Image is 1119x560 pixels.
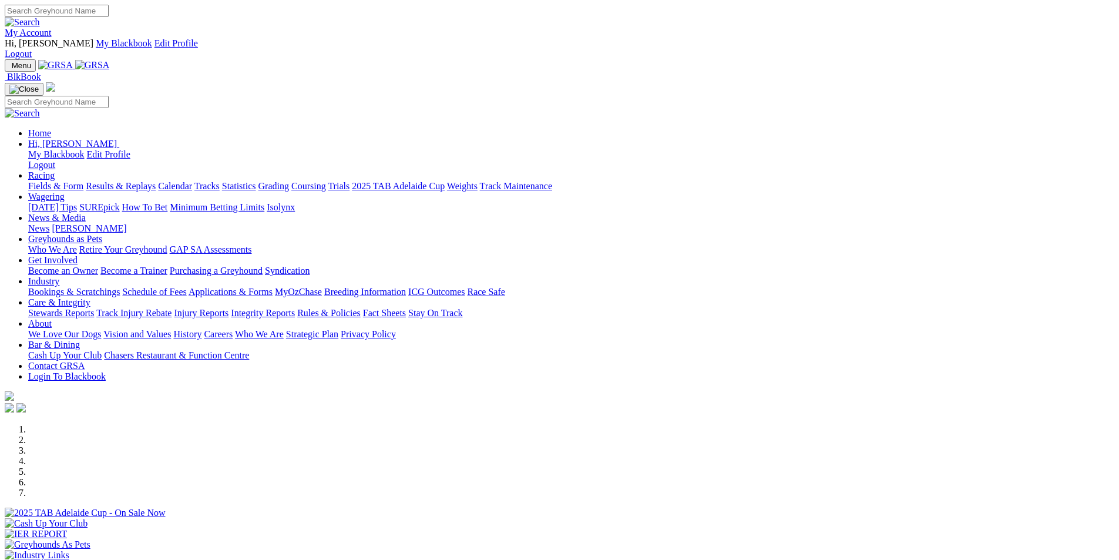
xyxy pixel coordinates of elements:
a: Retire Your Greyhound [79,244,167,254]
a: Statistics [222,181,256,191]
a: Care & Integrity [28,297,90,307]
div: Wagering [28,202,1114,213]
a: Syndication [265,266,310,276]
input: Search [5,5,109,17]
a: Trials [328,181,350,191]
a: Careers [204,329,233,339]
div: News & Media [28,223,1114,234]
a: Weights [447,181,478,191]
a: Strategic Plan [286,329,338,339]
a: BlkBook [5,72,41,82]
a: Chasers Restaurant & Function Centre [104,350,249,360]
div: My Account [5,38,1114,59]
div: Care & Integrity [28,308,1114,318]
a: Contact GRSA [28,361,85,371]
span: Menu [12,61,31,70]
img: logo-grsa-white.png [46,82,55,92]
a: Edit Profile [154,38,198,48]
a: Track Injury Rebate [96,308,172,318]
div: Racing [28,181,1114,192]
a: GAP SA Assessments [170,244,252,254]
a: News & Media [28,213,86,223]
a: Bar & Dining [28,340,80,350]
span: Hi, [PERSON_NAME] [28,139,117,149]
div: Greyhounds as Pets [28,244,1114,255]
a: About [28,318,52,328]
img: Search [5,17,40,28]
a: ICG Outcomes [408,287,465,297]
img: GRSA [75,60,110,71]
a: SUREpick [79,202,119,212]
a: Breeding Information [324,287,406,297]
a: 2025 TAB Adelaide Cup [352,181,445,191]
a: Race Safe [467,287,505,297]
a: We Love Our Dogs [28,329,101,339]
a: Integrity Reports [231,308,295,318]
a: Injury Reports [174,308,228,318]
a: Bookings & Scratchings [28,287,120,297]
a: How To Bet [122,202,168,212]
a: Coursing [291,181,326,191]
a: My Blackbook [96,38,152,48]
img: Search [5,108,40,119]
a: My Blackbook [28,149,85,159]
a: Stewards Reports [28,308,94,318]
div: Get Involved [28,266,1114,276]
a: Logout [28,160,55,170]
a: Who We Are [235,329,284,339]
a: Minimum Betting Limits [170,202,264,212]
a: My Account [5,28,52,38]
img: twitter.svg [16,403,26,413]
button: Toggle navigation [5,59,36,72]
a: News [28,223,49,233]
a: Stay On Track [408,308,462,318]
a: Greyhounds as Pets [28,234,102,244]
img: Close [9,85,39,94]
a: Applications & Forms [189,287,273,297]
img: IER REPORT [5,529,67,539]
a: [PERSON_NAME] [52,223,126,233]
a: Purchasing a Greyhound [170,266,263,276]
a: Track Maintenance [480,181,552,191]
a: Fields & Form [28,181,83,191]
a: Grading [258,181,289,191]
a: Who We Are [28,244,77,254]
img: facebook.svg [5,403,14,413]
a: Privacy Policy [341,329,396,339]
a: Schedule of Fees [122,287,186,297]
a: Login To Blackbook [28,371,106,381]
a: Wagering [28,192,65,202]
a: [DATE] Tips [28,202,77,212]
a: Fact Sheets [363,308,406,318]
a: Edit Profile [87,149,130,159]
a: Tracks [194,181,220,191]
a: Calendar [158,181,192,191]
div: About [28,329,1114,340]
div: Industry [28,287,1114,297]
img: logo-grsa-white.png [5,391,14,401]
button: Toggle navigation [5,83,43,96]
a: Cash Up Your Club [28,350,102,360]
img: GRSA [38,60,73,71]
span: BlkBook [7,72,41,82]
a: Logout [5,49,32,59]
a: Rules & Policies [297,308,361,318]
a: Become an Owner [28,266,98,276]
a: Home [28,128,51,138]
div: Hi, [PERSON_NAME] [28,149,1114,170]
a: Vision and Values [103,329,171,339]
input: Search [5,96,109,108]
img: 2025 TAB Adelaide Cup - On Sale Now [5,508,166,518]
a: Racing [28,170,55,180]
img: Greyhounds As Pets [5,539,90,550]
a: Get Involved [28,255,78,265]
span: Hi, [PERSON_NAME] [5,38,93,48]
img: Cash Up Your Club [5,518,88,529]
a: History [173,329,201,339]
a: Hi, [PERSON_NAME] [28,139,119,149]
a: Industry [28,276,59,286]
a: Become a Trainer [100,266,167,276]
a: MyOzChase [275,287,322,297]
a: Results & Replays [86,181,156,191]
div: Bar & Dining [28,350,1114,361]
